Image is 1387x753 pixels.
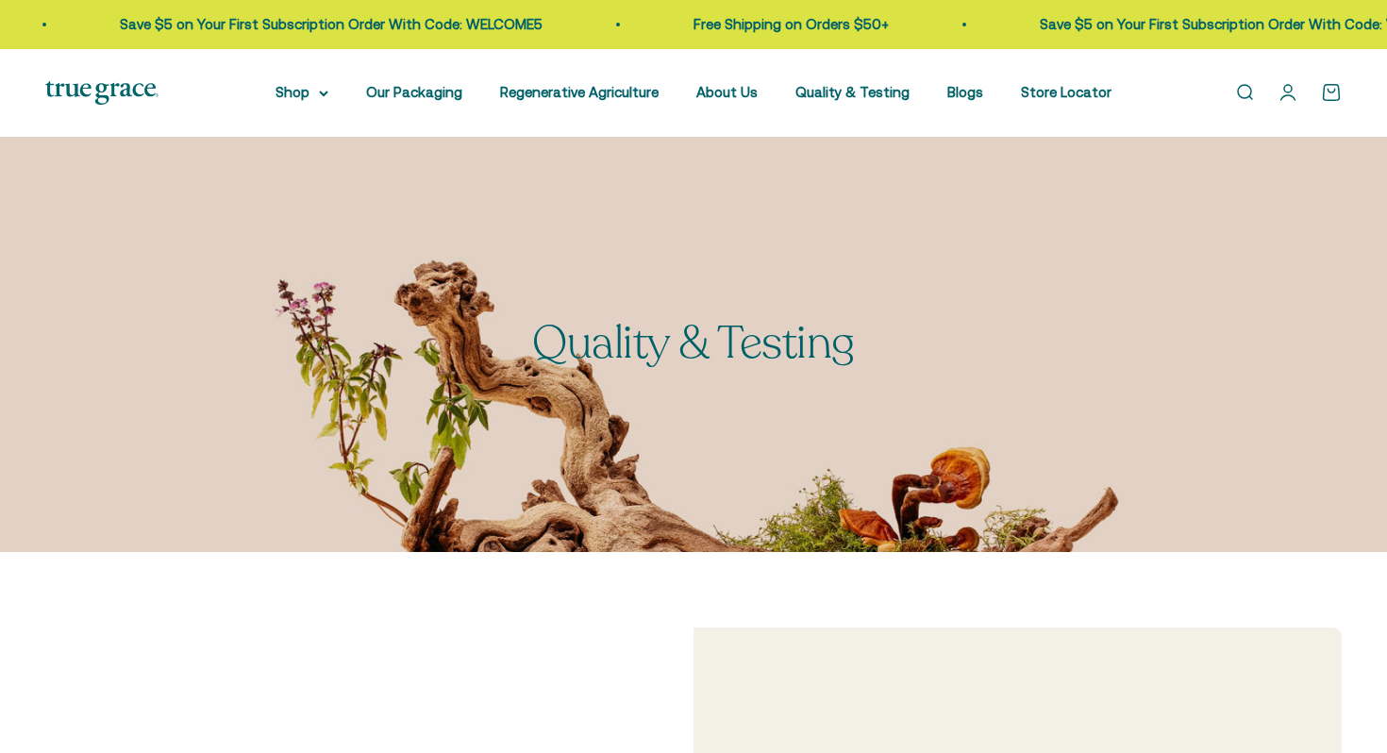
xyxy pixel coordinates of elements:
a: Blogs [947,84,983,100]
a: Free Shipping on Orders $50+ [693,16,889,32]
a: About Us [696,84,758,100]
a: Regenerative Agriculture [500,84,659,100]
split-lines: Quality & Testing [532,312,855,374]
summary: Shop [276,81,328,104]
a: Our Packaging [366,84,462,100]
a: Store Locator [1021,84,1111,100]
a: Quality & Testing [795,84,910,100]
p: Save $5 on Your First Subscription Order With Code: WELCOME5 [120,13,543,36]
